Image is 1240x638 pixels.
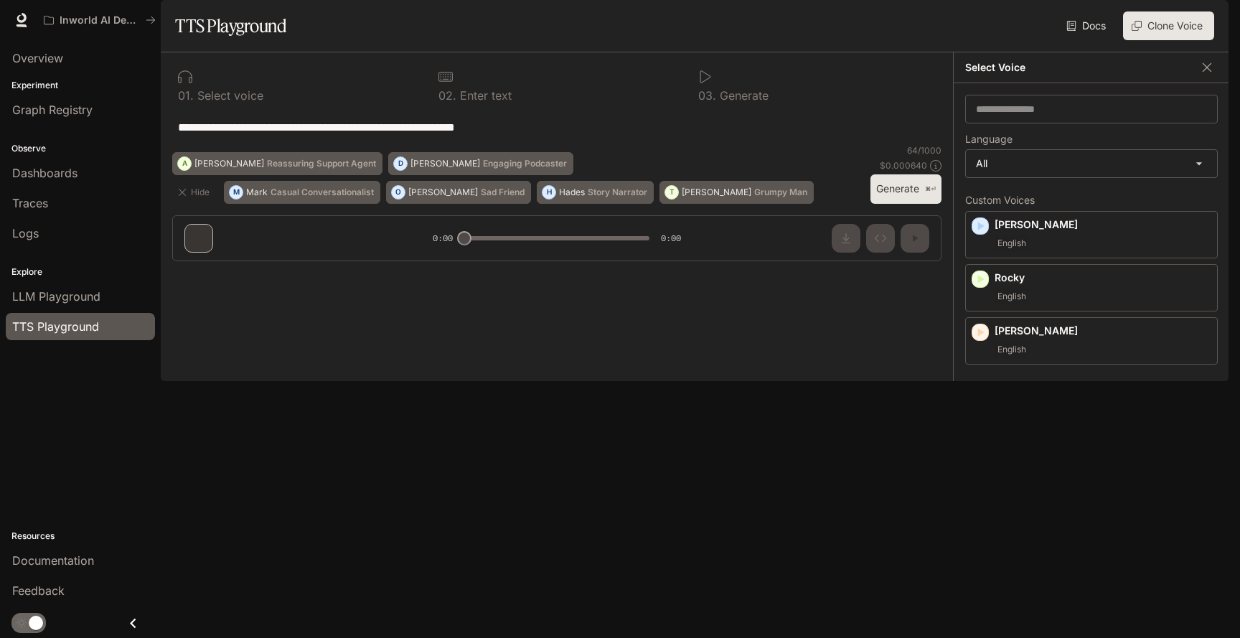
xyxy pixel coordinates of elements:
p: 0 2 . [438,90,456,101]
button: All workspaces [37,6,162,34]
button: HHadesStory Narrator [537,181,654,204]
p: [PERSON_NAME] [408,188,478,197]
p: ⌘⏎ [925,185,936,194]
p: $ 0.000640 [880,159,927,172]
p: [PERSON_NAME] [410,159,480,168]
p: Casual Conversationalist [271,188,374,197]
p: [PERSON_NAME] [682,188,751,197]
p: Language [965,134,1013,144]
p: Custom Voices [965,195,1218,205]
p: Rocky [995,271,1211,285]
button: MMarkCasual Conversationalist [224,181,380,204]
span: English [995,235,1029,252]
p: 0 1 . [178,90,194,101]
p: Engaging Podcaster [483,159,567,168]
div: H [542,181,555,204]
button: T[PERSON_NAME]Grumpy Man [659,181,814,204]
h1: TTS Playground [175,11,286,40]
p: 64 / 1000 [907,144,941,156]
p: Mark [246,188,268,197]
p: Grumpy Man [754,188,807,197]
button: A[PERSON_NAME]Reassuring Support Agent [172,152,382,175]
p: Sad Friend [481,188,525,197]
span: English [995,288,1029,305]
button: O[PERSON_NAME]Sad Friend [386,181,531,204]
p: Reassuring Support Agent [267,159,376,168]
a: Docs [1063,11,1112,40]
div: T [665,181,678,204]
div: All [966,150,1217,177]
p: [PERSON_NAME] [194,159,264,168]
p: Inworld AI Demos [60,14,140,27]
button: Clone Voice [1123,11,1214,40]
p: Story Narrator [588,188,647,197]
p: Select voice [194,90,263,101]
p: [PERSON_NAME] [995,217,1211,232]
p: Enter text [456,90,512,101]
p: Generate [716,90,769,101]
button: Generate⌘⏎ [870,174,941,204]
div: M [230,181,243,204]
div: A [178,152,191,175]
button: Hide [172,181,218,204]
p: [PERSON_NAME] [995,324,1211,338]
div: O [392,181,405,204]
span: English [995,341,1029,358]
p: 0 3 . [698,90,716,101]
p: Hades [559,188,585,197]
button: D[PERSON_NAME]Engaging Podcaster [388,152,573,175]
div: D [394,152,407,175]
